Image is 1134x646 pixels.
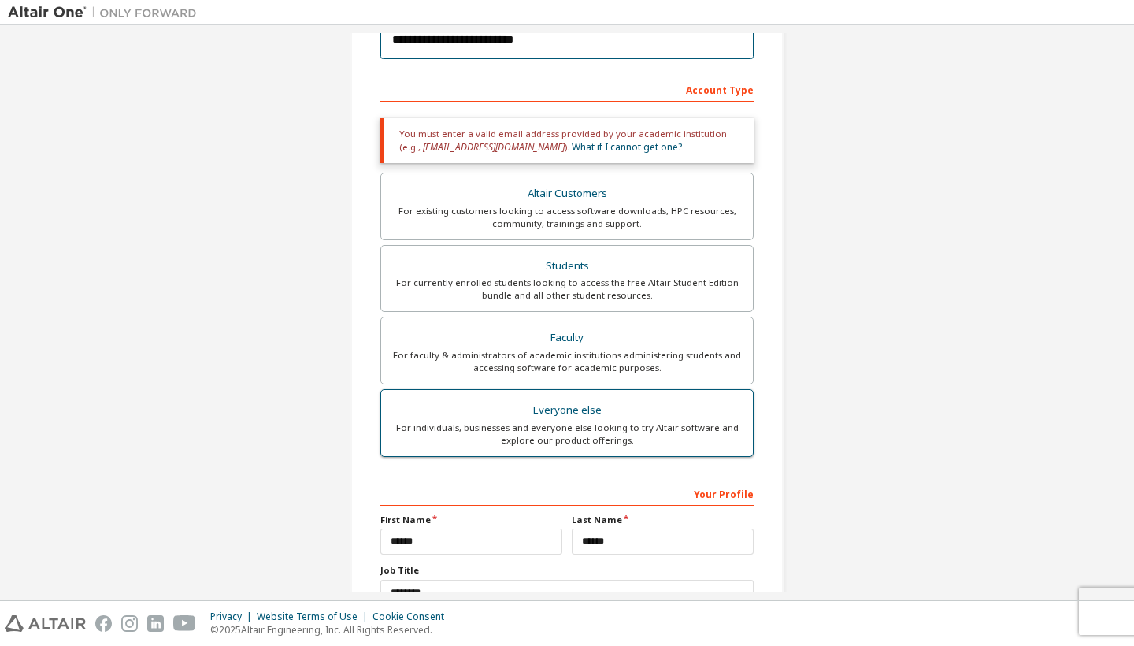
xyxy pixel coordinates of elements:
div: For currently enrolled students looking to access the free Altair Student Edition bundle and all ... [391,277,743,302]
a: What if I cannot get one? [572,140,682,154]
img: altair_logo.svg [5,615,86,632]
div: For existing customers looking to access software downloads, HPC resources, community, trainings ... [391,205,743,230]
div: Your Profile [380,481,754,506]
label: First Name [380,514,562,526]
div: For faculty & administrators of academic institutions administering students and accessing softwa... [391,349,743,374]
span: [EMAIL_ADDRESS][DOMAIN_NAME] [423,140,565,154]
label: Job Title [380,564,754,577]
div: Students [391,255,743,277]
img: instagram.svg [121,615,138,632]
p: © 2025 Altair Engineering, Inc. All Rights Reserved. [210,623,454,637]
div: Privacy [210,611,257,623]
div: Everyone else [391,399,743,421]
img: facebook.svg [95,615,112,632]
div: Cookie Consent [372,611,454,623]
div: Account Type [380,76,754,102]
label: Last Name [572,514,754,526]
div: Website Terms of Use [257,611,372,623]
img: youtube.svg [173,615,196,632]
div: You must enter a valid email address provided by your academic institution (e.g., ). [380,118,754,163]
div: Altair Customers [391,183,743,205]
div: Faculty [391,327,743,349]
img: linkedin.svg [147,615,164,632]
img: Altair One [8,5,205,20]
div: For individuals, businesses and everyone else looking to try Altair software and explore our prod... [391,421,743,447]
